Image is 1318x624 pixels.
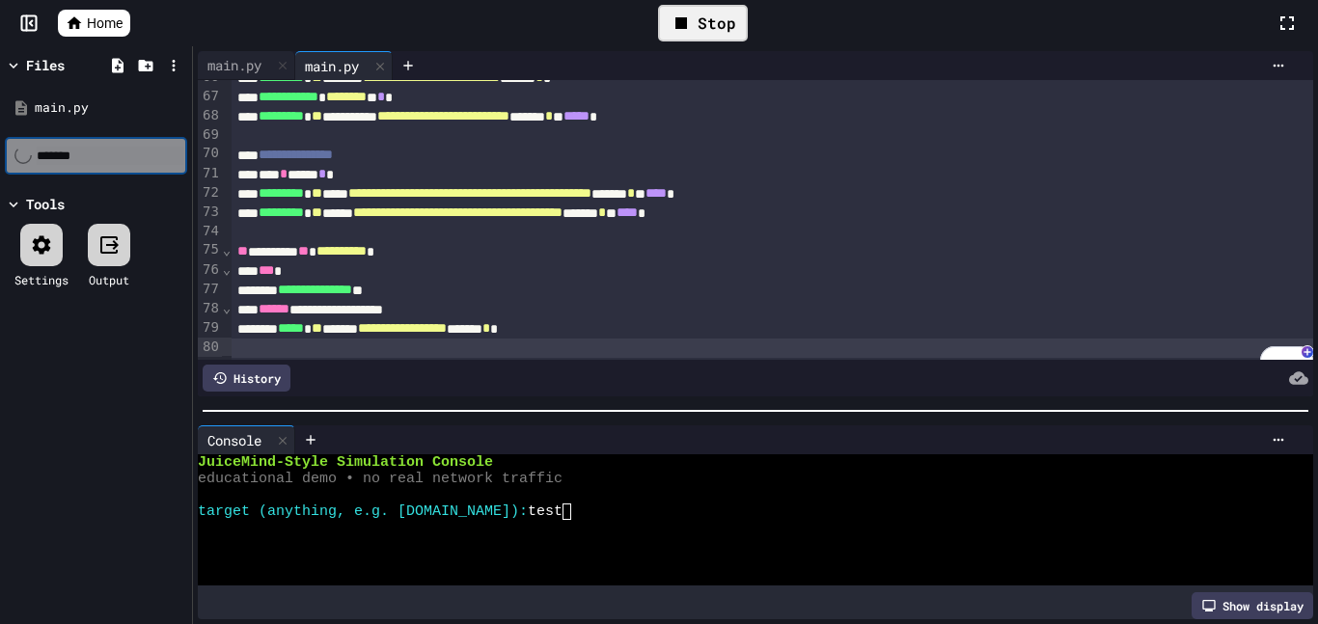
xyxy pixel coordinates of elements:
[198,164,222,183] div: 71
[198,240,222,259] div: 75
[198,338,222,357] div: 80
[198,144,222,163] div: 70
[198,260,222,280] div: 76
[58,10,130,37] a: Home
[198,318,222,338] div: 79
[14,271,69,288] div: Settings
[198,471,563,487] span: educational demo • no real network traffic
[198,51,295,80] div: main.py
[295,51,393,80] div: main.py
[198,280,222,299] div: 77
[198,503,528,520] span: target (anything, e.g. [DOMAIN_NAME]):
[198,357,222,376] div: 81
[222,261,232,277] span: Fold line
[87,14,123,33] span: Home
[198,183,222,203] div: 72
[35,98,185,118] div: main.py
[222,300,232,315] span: Fold line
[198,106,222,125] div: 68
[222,242,232,258] span: Fold line
[198,87,222,106] div: 67
[198,454,493,471] span: JuiceMind-Style Simulation Console
[89,271,129,288] div: Output
[198,55,271,75] div: main.py
[198,203,222,222] div: 73
[198,430,271,450] div: Console
[658,5,748,41] div: Stop
[203,365,290,392] div: History
[528,503,563,520] span: test
[1192,592,1313,619] div: Show display
[198,125,222,145] div: 69
[295,56,369,76] div: main.py
[26,55,65,75] div: Files
[198,299,222,318] div: 78
[26,194,65,214] div: Tools
[198,425,295,454] div: Console
[198,222,222,241] div: 74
